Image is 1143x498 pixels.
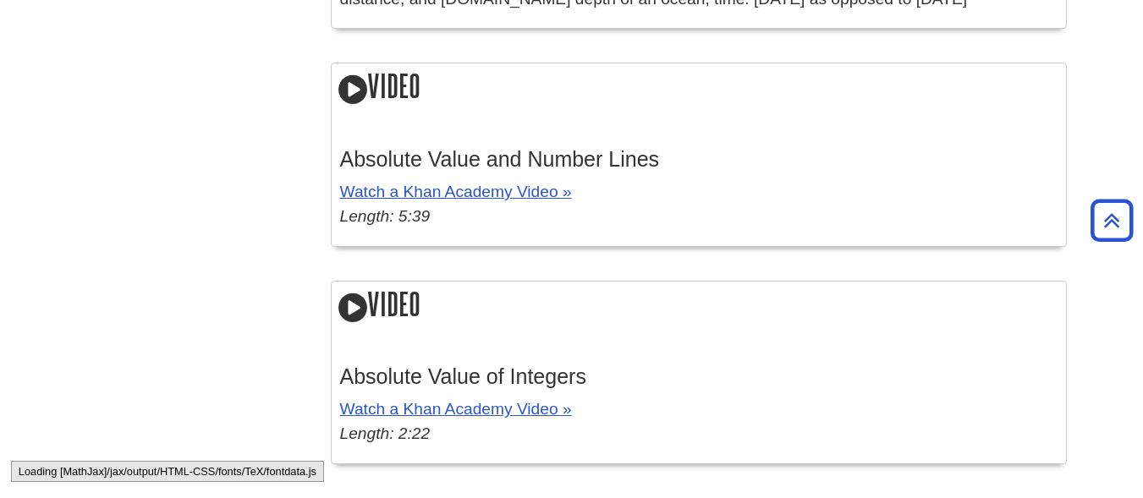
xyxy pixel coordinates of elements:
em: Length: 5:39 [340,207,431,225]
div: Loading [MathJax]/jax/output/HTML-CSS/fonts/TeX/fontdata.js [11,461,324,482]
a: Back to Top [1085,209,1139,232]
a: Watch a Khan Academy Video » [340,183,572,200]
em: Length: 2:22 [340,424,431,442]
h2: Video [332,63,1066,112]
h3: Absolute Value of Integers [340,364,1058,389]
h2: Video [332,282,1066,330]
a: Watch a Khan Academy Video » [340,400,572,418]
h3: Absolute Value and Number Lines [340,147,1058,172]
